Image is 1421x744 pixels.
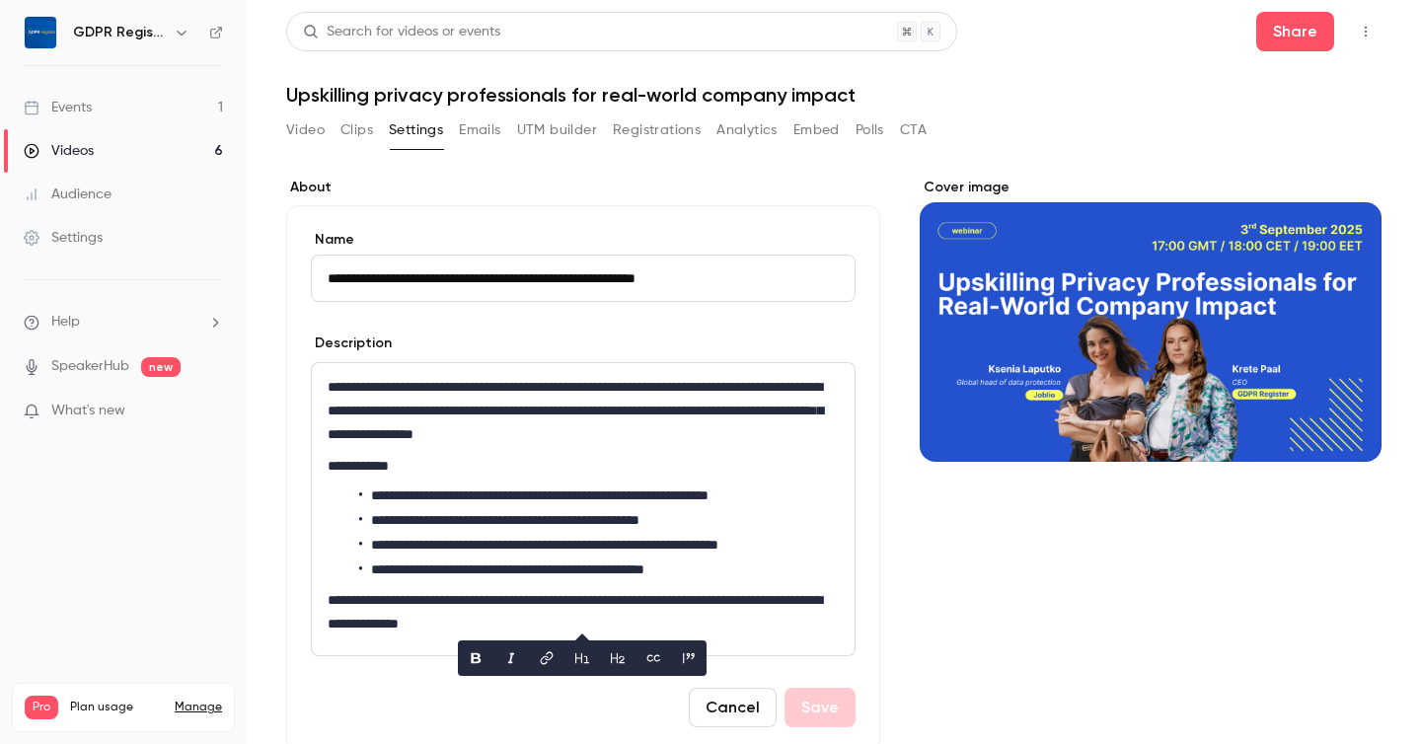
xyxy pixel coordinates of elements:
[900,114,927,146] button: CTA
[495,642,527,674] button: italic
[51,401,125,421] span: What's new
[24,312,223,333] li: help-dropdown-opener
[673,642,705,674] button: blockquote
[531,642,562,674] button: link
[517,114,597,146] button: UTM builder
[24,185,112,204] div: Audience
[613,114,701,146] button: Registrations
[459,114,500,146] button: Emails
[1256,12,1334,51] button: Share
[51,312,80,333] span: Help
[141,357,181,377] span: new
[286,114,325,146] button: Video
[793,114,840,146] button: Embed
[311,230,856,250] label: Name
[312,363,855,655] div: editor
[73,23,166,42] h6: GDPR Register
[24,228,103,248] div: Settings
[51,356,129,377] a: SpeakerHub
[70,700,163,715] span: Plan usage
[340,114,373,146] button: Clips
[24,141,94,161] div: Videos
[25,696,58,719] span: Pro
[286,83,1382,107] h1: Upskilling privacy professionals for real-world company impact
[286,178,880,197] label: About
[716,114,778,146] button: Analytics
[311,362,856,656] section: description
[856,114,884,146] button: Polls
[920,178,1382,197] label: Cover image
[303,22,500,42] div: Search for videos or events
[175,700,222,715] a: Manage
[24,98,92,117] div: Events
[689,688,777,727] button: Cancel
[311,334,392,353] label: Description
[389,114,443,146] button: Settings
[460,642,491,674] button: bold
[1350,16,1382,47] button: Top Bar Actions
[25,17,56,48] img: GDPR Register
[920,178,1382,462] section: Cover image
